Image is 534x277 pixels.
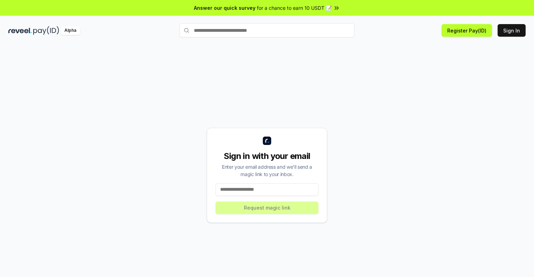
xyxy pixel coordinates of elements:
img: pay_id [33,26,59,35]
div: Enter your email address and we’ll send a magic link to your inbox. [216,163,318,178]
img: reveel_dark [8,26,32,35]
img: logo_small [263,137,271,145]
div: Alpha [61,26,80,35]
button: Sign In [498,24,526,37]
button: Register Pay(ID) [442,24,492,37]
div: Sign in with your email [216,151,318,162]
span: Answer our quick survey [194,4,255,12]
span: for a chance to earn 10 USDT 📝 [257,4,332,12]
